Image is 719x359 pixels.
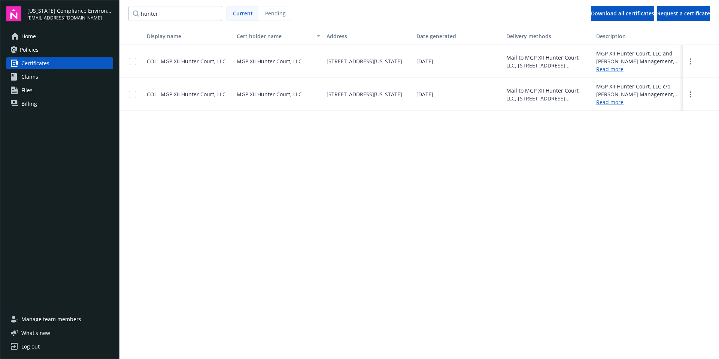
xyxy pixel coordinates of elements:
span: Policies [20,44,39,56]
span: Claims [21,71,38,83]
div: Display name [147,32,231,40]
span: Request a certificate [657,10,710,17]
span: [EMAIL_ADDRESS][DOMAIN_NAME] [27,15,113,21]
span: COI - MGP XII Hunter Court, LLC [147,91,226,98]
button: Request a certificate [657,6,710,21]
img: navigator-logo.svg [6,6,21,21]
input: Toggle Row Selected [129,58,136,65]
div: Delivery methods [506,32,590,40]
span: Home [21,30,36,42]
span: [DATE] [416,90,433,98]
a: Files [6,84,113,96]
span: Pending [259,6,292,21]
span: Manage team members [21,313,81,325]
span: MGP XII Hunter Court, LLC [237,57,302,65]
a: Manage team members [6,313,113,325]
div: Date generated [416,32,500,40]
div: Mail to MGP XII Hunter Court, LLC, [STREET_ADDRESS][US_STATE] [506,87,590,102]
a: Policies [6,44,113,56]
span: [STREET_ADDRESS][US_STATE] [327,90,402,98]
input: Filter certificates... [128,6,222,21]
a: more [686,57,695,66]
span: Current [233,9,253,17]
button: Cert holder name [234,27,324,45]
span: MGP XII Hunter Court, LLC [237,90,302,98]
a: Read more [596,98,680,106]
div: Description [596,32,680,40]
a: Read more [596,65,680,73]
div: Address [327,32,410,40]
span: Pending [265,9,286,17]
div: Log out [21,341,40,353]
input: Toggle Row Selected [129,91,136,98]
button: Date generated [413,27,503,45]
button: [US_STATE] Compliance Environmental, LLC[EMAIL_ADDRESS][DOMAIN_NAME] [27,6,113,21]
a: Home [6,30,113,42]
div: MGP XII Hunter Court, LLC and [PERSON_NAME] Management, LLC included as an additional insured as ... [596,49,680,65]
button: Display name [144,27,234,45]
a: more [686,90,695,99]
span: Certificates [21,57,49,69]
button: Download all certificates [591,6,654,21]
button: Delivery methods [503,27,593,45]
div: MGP XII Hunter Court, LLC c/o [PERSON_NAME] Management, LLC is included as an additional insured ... [596,82,680,98]
span: COI - MGP XII Hunter Court, LLC [147,58,226,65]
div: Mail to MGP XII Hunter Court, LLC, [STREET_ADDRESS][US_STATE] [506,54,590,69]
span: [US_STATE] Compliance Environmental, LLC [27,7,113,15]
a: Billing [6,98,113,110]
span: [STREET_ADDRESS][US_STATE] [327,57,402,65]
span: What ' s new [21,329,50,337]
div: Cert holder name [237,32,312,40]
a: Claims [6,71,113,83]
button: Address [324,27,413,45]
span: [DATE] [416,57,433,65]
span: Billing [21,98,37,110]
button: Description [593,27,683,45]
a: Certificates [6,57,113,69]
span: Files [21,84,33,96]
button: What's new [6,329,62,337]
